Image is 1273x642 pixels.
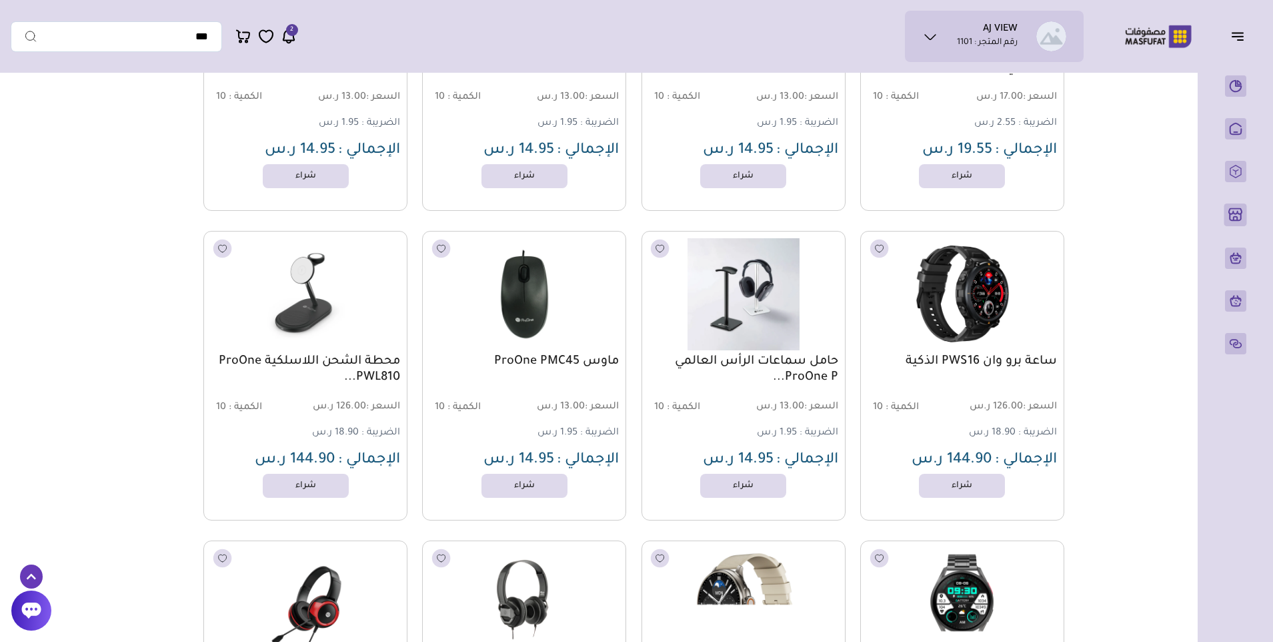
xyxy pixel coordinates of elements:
[757,118,797,129] span: 1.95 ر.س
[338,143,400,159] span: الإجمالي :
[654,92,664,103] span: 10
[964,91,1057,104] span: 17.00 ر.س
[319,118,359,129] span: 1.95 ر.س
[307,91,400,104] span: 13.00 ر.س
[557,452,619,468] span: الإجمالي :
[281,28,297,45] a: 2
[650,238,838,350] img: 241.625-241.6252025-04-08-67f538db73902.png
[312,428,359,438] span: 18.90 ر.س
[481,164,567,188] a: شراء
[307,401,400,414] span: 126.00 ر.س
[1023,92,1057,103] span: السعر :
[964,401,1057,414] span: 126.00 ر.س
[481,474,567,498] a: شراء
[667,402,700,413] span: الكمية :
[654,402,664,413] span: 10
[912,452,992,468] span: 144.90 ر.س
[868,238,1056,350] img: 241.625-241.6252025-04-08-67f538db2adf2.png
[886,402,919,413] span: الكمية :
[1023,402,1057,412] span: السعر :
[537,118,577,129] span: 1.95 ر.س
[366,402,400,412] span: السعر :
[804,92,838,103] span: السعر :
[526,91,619,104] span: 13.00 ر.س
[265,143,335,159] span: 14.95 ر.س
[1116,23,1201,49] img: Logo
[580,428,619,438] span: الضريبة :
[435,92,445,103] span: 10
[216,402,226,413] span: 10
[211,354,400,386] a: محطة الشحن اللاسلكية ProOne PWL810...
[776,143,838,159] span: الإجمالي :
[886,92,919,103] span: الكمية :
[745,91,838,104] span: 13.00 ر.س
[361,118,400,129] span: الضريبة :
[800,428,838,438] span: الضريبة :
[255,452,335,468] span: 144.90 ر.س
[338,452,400,468] span: الإجمالي :
[957,37,1018,50] p: رقم المتجر : 1101
[700,474,786,498] a: شراء
[1036,21,1066,51] img: AJ VIEW
[263,474,349,498] a: شراء
[580,118,619,129] span: الضريبة :
[435,402,445,413] span: 10
[537,428,577,438] span: 1.95 ر.س
[229,402,262,413] span: الكمية :
[216,92,226,103] span: 10
[211,238,399,350] img: 241.625-241.6252025-04-08-67f538da3d273.png
[868,354,1057,370] a: ساعة برو وان PWS16 الذكية
[919,474,1005,498] a: شراء
[585,402,619,412] span: السعر :
[703,143,774,159] span: 14.95 ر.س
[667,92,700,103] span: الكمية :
[229,92,262,103] span: الكمية :
[800,118,838,129] span: الضريبة :
[995,452,1057,468] span: الإجمالي :
[649,354,838,386] a: حامل سماعات الرأس العالمي ProOne P...
[983,23,1018,37] h1: AJ VIEW
[429,354,619,370] a: ماوس ProOne PMC45
[557,143,619,159] span: الإجمالي :
[700,164,786,188] a: شراء
[1018,428,1057,438] span: الضريبة :
[447,92,481,103] span: الكمية :
[776,452,838,468] span: الإجمالي :
[974,118,1016,129] span: 2.55 ر.س
[430,238,618,350] img: 241.625-241.6252025-04-08-67f538dbbe61a.png
[483,452,554,468] span: 14.95 ر.س
[922,143,992,159] span: 19.55 ر.س
[290,24,293,36] span: 2
[585,92,619,103] span: السعر :
[447,402,481,413] span: الكمية :
[526,401,619,414] span: 13.00 ر.س
[873,402,883,413] span: 10
[969,428,1016,438] span: 18.90 ر.س
[366,92,400,103] span: السعر :
[703,452,774,468] span: 14.95 ر.س
[745,401,838,414] span: 13.00 ر.س
[361,428,400,438] span: الضريبة :
[757,428,797,438] span: 1.95 ر.س
[804,402,838,412] span: السعر :
[263,164,349,188] a: شراء
[995,143,1057,159] span: الإجمالي :
[483,143,554,159] span: 14.95 ر.س
[1018,118,1057,129] span: الضريبة :
[919,164,1005,188] a: شراء
[873,92,883,103] span: 10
